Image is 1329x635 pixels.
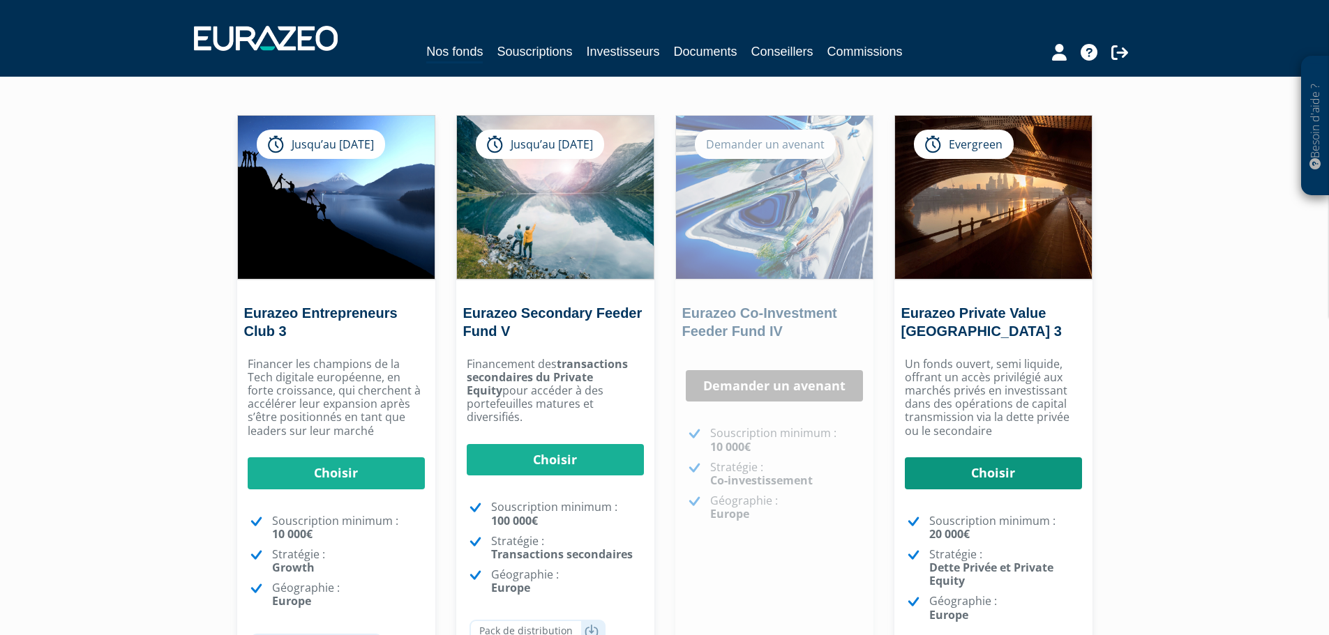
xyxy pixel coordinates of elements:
[491,580,530,595] strong: Europe
[248,358,425,438] p: Financer les champions de la Tech digitale européenne, en forte croissance, qui cherchent à accél...
[491,500,644,527] p: Souscription minimum :
[457,116,654,279] img: Eurazeo Secondary Feeder Fund V
[710,494,863,521] p: Géographie :
[272,581,425,608] p: Géographie :
[929,607,968,622] strong: Europe
[491,568,644,595] p: Géographie :
[929,548,1082,588] p: Stratégie :
[272,514,425,541] p: Souscription minimum :
[686,370,863,402] a: Demander un avenant
[272,526,313,542] strong: 10 000€
[476,130,604,159] div: Jusqu’au [DATE]
[244,305,398,339] a: Eurazeo Entrepreneurs Club 3
[710,461,863,487] p: Stratégie :
[710,427,863,453] p: Souscription minimum :
[929,526,970,542] strong: 20 000€
[676,116,873,279] img: Eurazeo Co-Investment Feeder Fund IV
[695,130,836,159] div: Demander un avenant
[710,473,813,488] strong: Co-investissement
[491,546,633,562] strong: Transactions secondaires
[497,42,572,61] a: Souscriptions
[905,358,1082,438] p: Un fonds ouvert, semi liquide, offrant un accès privilégié aux marchés privés en investissant dan...
[467,358,644,424] p: Financement des pour accéder à des portefeuilles matures et diversifiés.
[1307,63,1323,189] p: Besoin d'aide ?
[901,305,1062,339] a: Eurazeo Private Value [GEOGRAPHIC_DATA] 3
[272,548,425,574] p: Stratégie :
[905,457,1082,489] a: Choisir
[682,305,837,339] a: Eurazeo Co-Investment Feeder Fund IV
[272,593,311,609] strong: Europe
[426,42,483,63] a: Nos fonds
[491,535,644,561] p: Stratégie :
[586,42,659,61] a: Investisseurs
[929,560,1053,588] strong: Dette Privée et Private Equity
[929,514,1082,541] p: Souscription minimum :
[463,305,643,339] a: Eurazeo Secondary Feeder Fund V
[491,513,538,528] strong: 100 000€
[272,560,315,575] strong: Growth
[710,506,749,521] strong: Europe
[248,457,425,489] a: Choisir
[895,116,1092,279] img: Eurazeo Private Value Europe 3
[674,42,737,61] a: Documents
[238,116,435,279] img: Eurazeo Entrepreneurs Club 3
[194,26,338,51] img: 1732889491-logotype_eurazeo_blanc_rvb.png
[257,130,385,159] div: Jusqu’au [DATE]
[710,439,751,454] strong: 10 000€
[467,444,644,476] a: Choisir
[751,42,813,61] a: Conseillers
[929,595,1082,621] p: Géographie :
[467,356,628,398] strong: transactions secondaires du Private Equity
[827,42,903,61] a: Commissions
[914,130,1014,159] div: Evergreen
